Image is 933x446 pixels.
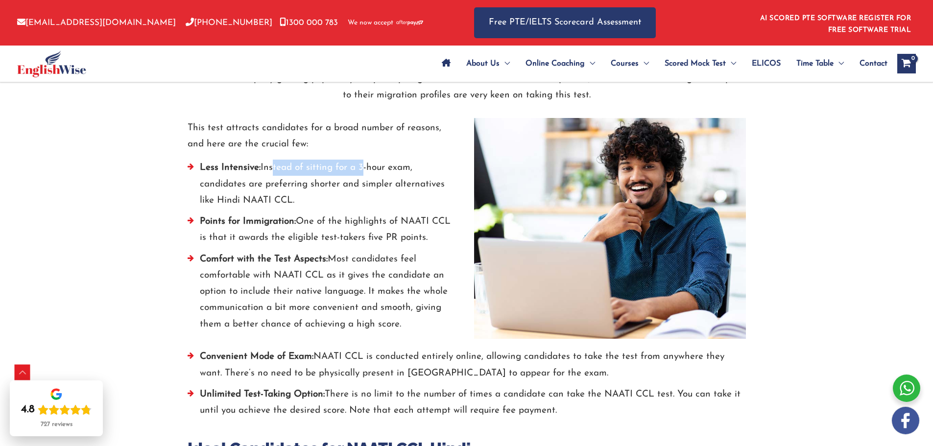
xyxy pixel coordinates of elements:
[744,47,789,81] a: ELICOS
[665,47,726,81] span: Scored Mock Test
[200,255,328,264] strong: Comfort with the Test Aspects:
[726,47,736,81] span: Menu Toggle
[186,19,272,27] a: [PHONE_NUMBER]
[474,118,746,339] img: test-img
[760,15,911,34] a: AI SCORED PTE SOFTWARE REGISTER FOR FREE SOFTWARE TRIAL
[466,47,500,81] span: About Us
[834,47,844,81] span: Menu Toggle
[17,50,86,77] img: cropped-ew-logo
[474,7,656,38] a: Free PTE/IELTS Scorecard Assessment
[396,20,423,25] img: Afterpay-Logo
[41,421,72,428] div: 727 reviews
[852,47,887,81] a: Contact
[21,403,35,417] div: 4.8
[897,54,916,73] a: View Shopping Cart, empty
[752,47,781,81] span: ELICOS
[188,251,459,337] li: Most candidates feel comfortable with NAATI CCL as it gives the candidate an option to include th...
[500,47,510,81] span: Menu Toggle
[458,47,518,81] a: About UsMenu Toggle
[860,47,887,81] span: Contact
[518,47,603,81] a: Online CoachingMenu Toggle
[188,349,746,386] li: NAATI CCL is conducted entirely online, allowing candidates to take the test from anywhere they w...
[657,47,744,81] a: Scored Mock TestMenu Toggle
[611,47,639,81] span: Courses
[200,163,261,172] strong: Less Intensive:
[188,386,746,424] li: There is no limit to the number of times a candidate can take the NAATI CCL test. You can take it...
[348,18,393,28] span: We now accept
[200,217,296,226] strong: Points for Immigration:
[526,47,585,81] span: Online Coaching
[188,213,459,251] li: One of the highlights of NAATI CCL is that it awards the eligible test-takers five PR points.
[796,47,834,81] span: Time Table
[892,407,919,434] img: white-facebook.png
[754,7,916,39] aside: Header Widget 1
[188,160,459,213] li: Instead of sitting for a 3-hour exam, candidates are preferring shorter and simpler alternatives ...
[280,19,338,27] a: 1300 000 783
[200,352,313,361] strong: Convenient Mode of Exam:
[585,47,595,81] span: Menu Toggle
[603,47,657,81] a: CoursesMenu Toggle
[434,47,887,81] nav: Site Navigation: Main Menu
[200,390,325,399] strong: Unlimited Test-Taking Option:
[188,120,459,153] p: This test attracts candidates for a broad number of reasons, and here are the crucial few:
[17,19,176,27] a: [EMAIL_ADDRESS][DOMAIN_NAME]
[789,47,852,81] a: Time TableMenu Toggle
[21,403,92,417] div: Rating: 4.8 out of 5
[639,47,649,81] span: Menu Toggle
[180,71,753,104] p: NAATI CCL is rapidly gaining popularity. People aspiring to become translators and interpreters, ...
